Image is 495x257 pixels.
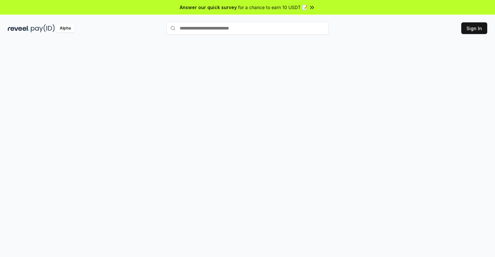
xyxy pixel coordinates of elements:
[461,22,487,34] button: Sign In
[8,24,30,32] img: reveel_dark
[238,4,308,11] span: for a chance to earn 10 USDT 📝
[56,24,74,32] div: Alpha
[180,4,237,11] span: Answer our quick survey
[31,24,55,32] img: pay_id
